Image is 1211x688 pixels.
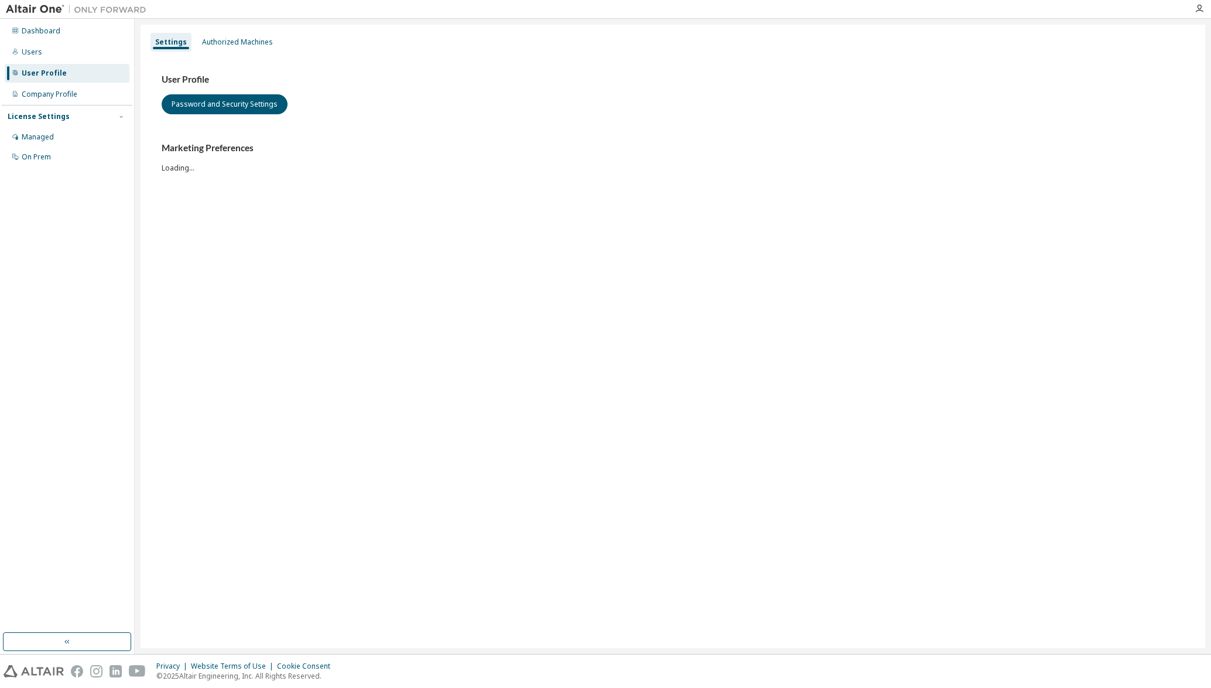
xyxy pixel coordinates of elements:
[22,152,51,162] div: On Prem
[22,26,60,36] div: Dashboard
[155,38,187,47] div: Settings
[71,665,83,677] img: facebook.svg
[277,662,337,671] div: Cookie Consent
[90,665,102,677] img: instagram.svg
[110,665,122,677] img: linkedin.svg
[156,662,191,671] div: Privacy
[22,90,77,99] div: Company Profile
[22,132,54,142] div: Managed
[162,94,288,114] button: Password and Security Settings
[4,665,64,677] img: altair_logo.svg
[22,47,42,57] div: Users
[6,4,152,15] img: Altair One
[129,665,146,677] img: youtube.svg
[156,671,337,681] p: © 2025 Altair Engineering, Inc. All Rights Reserved.
[191,662,277,671] div: Website Terms of Use
[202,38,273,47] div: Authorized Machines
[162,142,1184,154] h3: Marketing Preferences
[8,112,70,121] div: License Settings
[162,74,1184,86] h3: User Profile
[162,142,1184,172] div: Loading...
[22,69,67,78] div: User Profile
